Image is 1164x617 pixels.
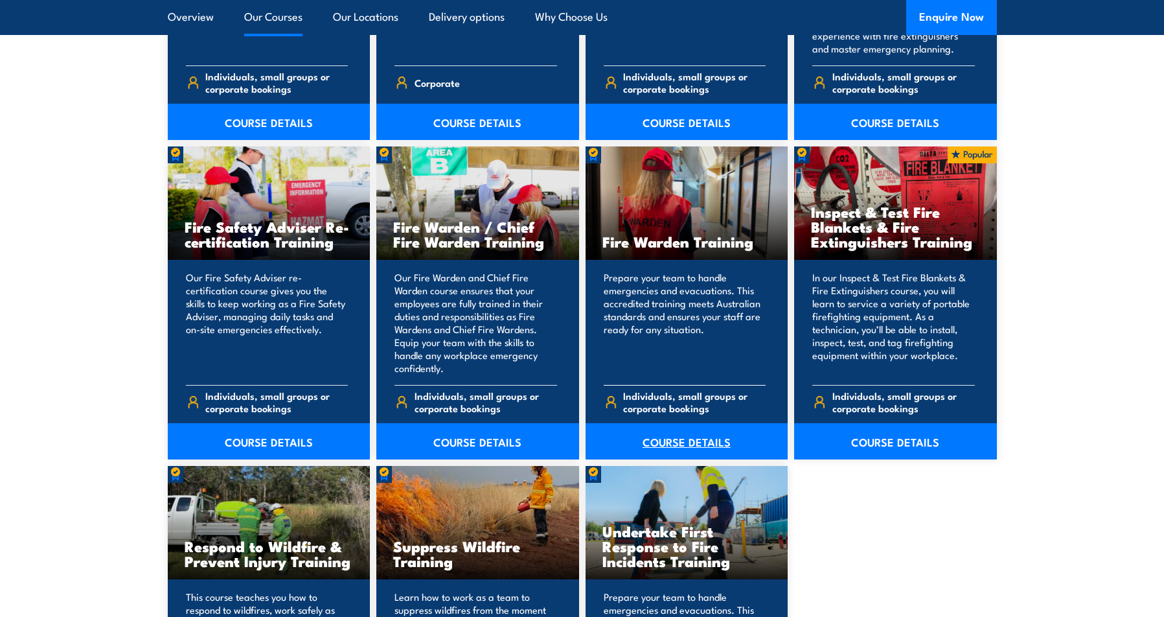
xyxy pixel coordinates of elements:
[394,271,557,375] p: Our Fire Warden and Chief Fire Warden course ensures that your employees are fully trained in the...
[832,70,975,95] span: Individuals, small groups or corporate bookings
[168,104,371,140] a: COURSE DETAILS
[186,271,348,375] p: Our Fire Safety Adviser re-certification course gives you the skills to keep working as a Fire Sa...
[205,390,348,414] span: Individuals, small groups or corporate bookings
[602,234,771,249] h3: Fire Warden Training
[185,539,354,568] h3: Respond to Wildfire & Prevent Injury Training
[586,423,788,460] a: COURSE DETAILS
[623,70,766,95] span: Individuals, small groups or corporate bookings
[623,390,766,414] span: Individuals, small groups or corporate bookings
[586,104,788,140] a: COURSE DETAILS
[811,204,980,249] h3: Inspect & Test Fire Blankets & Fire Extinguishers Training
[205,70,348,95] span: Individuals, small groups or corporate bookings
[376,104,579,140] a: COURSE DETAILS
[185,219,354,249] h3: Fire Safety Adviser Re-certification Training
[602,524,771,568] h3: Undertake First Response to Fire Incidents Training
[415,390,557,414] span: Individuals, small groups or corporate bookings
[393,219,562,249] h3: Fire Warden / Chief Fire Warden Training
[168,423,371,460] a: COURSE DETAILS
[393,539,562,568] h3: Suppress Wildfire Training
[794,104,997,140] a: COURSE DETAILS
[376,423,579,460] a: COURSE DETAILS
[832,390,975,414] span: Individuals, small groups or corporate bookings
[415,73,460,93] span: Corporate
[812,271,975,375] p: In our Inspect & Test Fire Blankets & Fire Extinguishers course, you will learn to service a vari...
[794,423,997,460] a: COURSE DETAILS
[604,271,766,375] p: Prepare your team to handle emergencies and evacuations. This accredited training meets Australia...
